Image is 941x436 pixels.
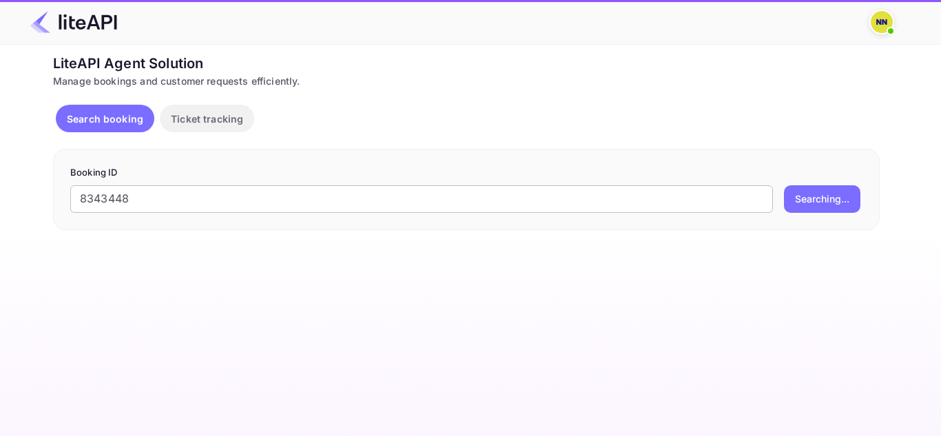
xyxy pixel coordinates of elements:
[70,166,862,180] p: Booking ID
[67,112,143,126] p: Search booking
[871,11,893,33] img: N/A N/A
[53,74,880,88] div: Manage bookings and customer requests efficiently.
[784,185,860,213] button: Searching...
[53,53,880,74] div: LiteAPI Agent Solution
[171,112,243,126] p: Ticket tracking
[70,185,773,213] input: Enter Booking ID (e.g., 63782194)
[30,11,117,33] img: LiteAPI Logo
